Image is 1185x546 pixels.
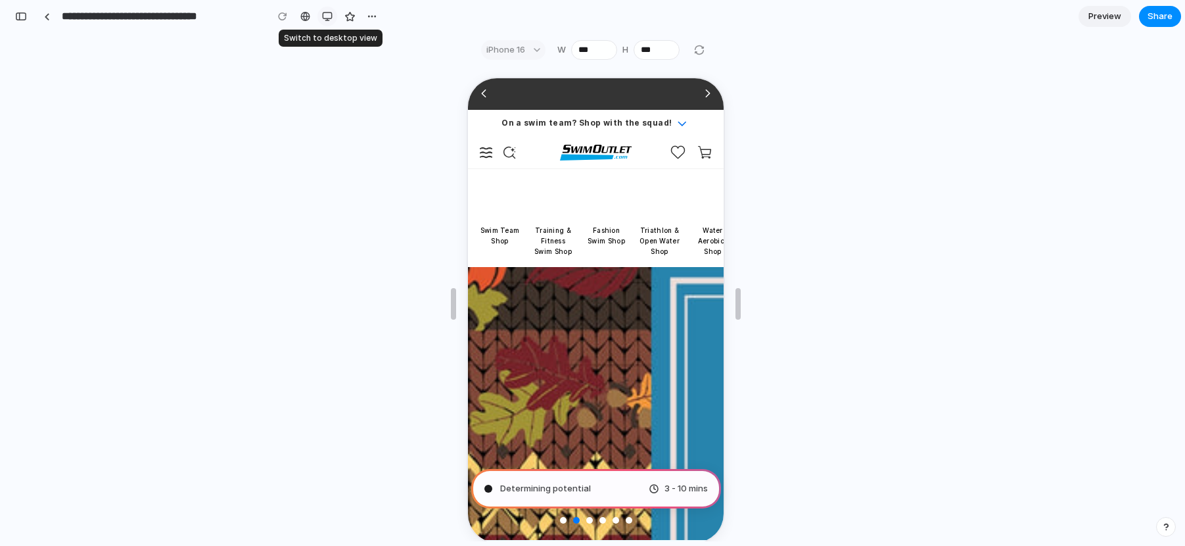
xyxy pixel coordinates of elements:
[500,482,591,495] span: Determining potential
[557,43,566,57] label: W
[279,30,383,47] div: Switch to desktop view
[1139,6,1181,27] button: Share
[197,405,243,451] iframe: Kustomer Widget Iframe
[1079,6,1131,27] a: Preview
[1088,10,1121,23] span: Preview
[622,43,628,57] label: H
[1148,10,1173,23] span: Share
[664,482,708,495] span: 3 - 10 mins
